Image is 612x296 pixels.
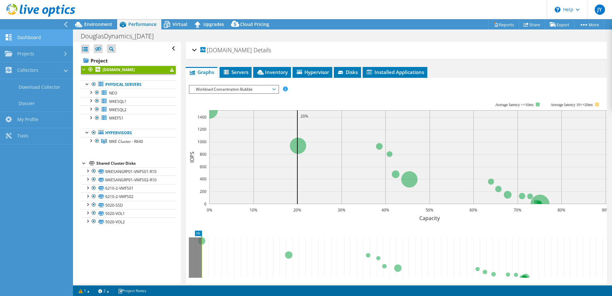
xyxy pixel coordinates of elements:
[250,207,257,213] text: 10%
[109,139,143,144] span: MKE Cluster - R640
[102,67,135,72] b: [DOMAIN_NAME]
[197,114,206,120] text: 1400
[81,167,176,176] a: MKESANGRP01-VMFS01-R10
[519,20,545,29] a: Share
[204,201,206,207] text: 0
[81,129,176,137] a: Hypervisors
[294,207,301,213] text: 20%
[301,113,308,119] text: 20%
[81,218,176,226] a: 5020-VOL2
[81,105,176,114] a: MKESQL2
[200,152,206,157] text: 800
[113,287,151,295] a: Project Notes
[595,4,605,15] span: JY
[109,99,126,104] span: MKESQL1
[109,90,117,96] span: NEO
[495,103,534,107] tspan: Average latency <=10ms
[470,207,477,213] text: 60%
[193,86,275,93] span: Workload Concentration Bubble
[203,21,224,27] span: Upgrades
[84,21,112,27] span: Environment
[109,115,124,121] span: MKEFS1
[96,160,176,167] div: Shared Cluster Disks
[81,80,176,89] a: Physical Servers
[81,201,176,209] a: 5020-SSD
[240,21,269,27] span: Cloud Pricing
[366,69,424,75] span: Installed Applications
[206,207,212,213] text: 0%
[545,20,575,29] a: Export
[173,21,187,27] span: Virtual
[200,164,206,169] text: 600
[74,287,94,295] a: 1
[109,107,126,112] span: MKESQL2
[94,287,114,295] a: 2
[81,184,176,193] a: 6210-2-VMFS01
[189,152,196,163] text: IOPS
[337,69,358,75] span: Disks
[200,47,252,53] span: [DOMAIN_NAME]
[558,207,565,213] text: 80%
[81,209,176,218] a: 5020-VOL1
[200,176,206,182] text: 400
[189,69,214,75] span: Graphs
[197,127,206,132] text: 1200
[81,55,176,66] a: Project
[81,176,176,184] a: MKESANGRP01-VMFS02-R10
[382,207,389,213] text: 40%
[81,97,176,105] a: MKESQL1
[78,33,164,40] h1: DouglasDynamics_[DATE]
[81,137,176,145] a: MKE Cluster - R640
[419,215,440,222] text: Capacity
[81,114,176,122] a: MKEFS1
[197,139,206,144] text: 1000
[555,7,560,12] svg: \n
[128,21,157,27] span: Performance
[338,207,345,213] text: 30%
[426,207,433,213] text: 50%
[81,66,176,74] a: [DOMAIN_NAME]
[256,69,288,75] span: Inventory
[81,193,176,201] a: 6210-2-VMFS02
[574,20,604,29] a: More
[514,207,521,213] text: 70%
[602,207,609,213] text: 90%
[81,89,176,97] a: NEO
[254,46,271,54] span: Details
[223,69,248,75] span: Servers
[200,189,206,194] text: 200
[488,20,519,29] a: Reports
[551,103,593,107] tspan: Average latency 10<=20ms
[296,69,329,75] span: Hypervisor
